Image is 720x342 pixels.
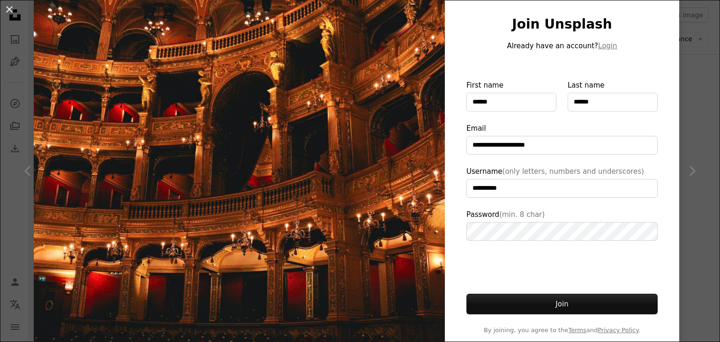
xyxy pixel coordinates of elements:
a: Privacy Policy [598,327,638,334]
label: Password [466,209,658,241]
button: Join [466,294,658,314]
span: (only letters, numbers and underscores) [502,167,644,176]
span: By joining, you agree to the and . [466,326,658,335]
button: Login [598,40,617,52]
h1: Join Unsplash [466,16,658,33]
label: Last name [568,80,658,112]
input: Email [466,136,658,155]
a: Terms [568,327,586,334]
input: First name [466,93,556,112]
span: (min. 8 char) [499,210,545,219]
p: Already have an account? [466,40,658,52]
label: Username [466,166,658,198]
label: Email [466,123,658,155]
input: Password(min. 8 char) [466,222,658,241]
label: First name [466,80,556,112]
input: Username(only letters, numbers and underscores) [466,179,658,198]
input: Last name [568,93,658,112]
